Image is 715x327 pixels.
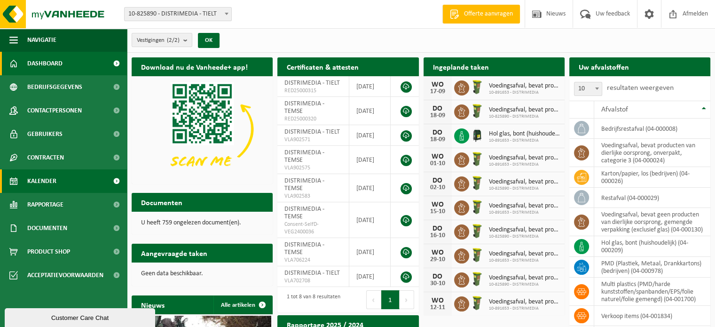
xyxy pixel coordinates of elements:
[594,306,710,326] td: verkoop items (04-001834)
[349,76,391,97] td: [DATE]
[349,146,391,174] td: [DATE]
[428,208,447,215] div: 15-10
[428,112,447,119] div: 18-09
[141,271,263,277] p: Geen data beschikbaar.
[428,136,447,143] div: 18-09
[284,100,324,115] span: DISTRIMEDIA - TEMSE
[349,238,391,266] td: [DATE]
[27,193,63,216] span: Rapportage
[284,192,341,200] span: VLA902583
[594,167,710,188] td: karton/papier, los (bedrijven) (04-000026)
[489,210,560,215] span: 10-891653 - DISTRIMEDIA
[489,282,560,287] span: 10-825890 - DISTRIMEDIA
[428,129,447,136] div: DO
[198,33,220,48] button: OK
[27,122,63,146] span: Gebruikers
[349,97,391,125] td: [DATE]
[27,263,103,287] span: Acceptatievoorwaarden
[489,138,560,144] span: 10-891653 - DISTRIMEDIA
[124,7,232,21] span: 10-825890 - DISTRIMEDIA - TIELT
[569,57,638,76] h2: Uw afvalstoffen
[366,290,381,309] button: Previous
[594,236,710,257] td: hol glas, bont (huishoudelijk) (04-000209)
[489,154,560,162] span: Voedingsafval, bevat producten van dierlijke oorsprong, onverpakt, categorie 3
[284,136,341,144] span: VLA902571
[27,146,64,169] span: Contracten
[469,295,485,311] img: WB-0060-HPE-GN-50
[428,160,447,167] div: 01-10
[489,258,560,263] span: 10-891653 - DISTRIMEDIA
[428,105,447,112] div: DO
[594,139,710,167] td: voedingsafval, bevat producten van dierlijke oorsprong, onverpakt, categorie 3 (04-000024)
[428,249,447,256] div: WO
[489,178,560,186] span: Voedingsafval, bevat producten van dierlijke oorsprong, onverpakt, categorie 3
[607,84,674,92] label: resultaten weergeven
[428,273,447,280] div: DO
[132,76,273,182] img: Download de VHEPlus App
[284,206,324,220] span: DISTRIMEDIA - TEMSE
[27,216,67,240] span: Documenten
[284,270,340,277] span: DISTRIMEDIA - TIELT
[489,90,560,96] span: 10-891653 - DISTRIMEDIA
[489,106,560,114] span: Voedingsafval, bevat producten van dierlijke oorsprong, onverpakt, categorie 3
[349,125,391,146] td: [DATE]
[27,99,82,122] span: Contactpersonen
[601,106,628,113] span: Afvalstof
[489,298,560,306] span: Voedingsafval, bevat producten van dierlijke oorsprong, onverpakt, categorie 3
[284,149,324,164] span: DISTRIMEDIA - TEMSE
[27,240,70,263] span: Product Shop
[489,306,560,311] span: 10-891653 - DISTRIMEDIA
[284,164,341,172] span: VLA902575
[381,290,400,309] button: 1
[489,82,560,90] span: Voedingsafval, bevat producten van dierlijke oorsprong, onverpakt, categorie 3
[424,57,498,76] h2: Ingeplande taken
[489,234,560,239] span: 10-825890 - DISTRIMEDIA
[489,114,560,120] span: 10-825890 - DISTRIMEDIA
[27,75,82,99] span: Bedrijfsgegevens
[284,115,341,123] span: RED25000320
[284,177,324,192] span: DISTRIMEDIA - TEMSE
[428,297,447,304] div: WO
[489,274,560,282] span: Voedingsafval, bevat producten van dierlijke oorsprong, onverpakt, categorie 3
[349,202,391,238] td: [DATE]
[489,162,560,167] span: 10-891653 - DISTRIMEDIA
[125,8,231,21] span: 10-825890 - DISTRIMEDIA - TIELT
[137,33,180,48] span: Vestigingen
[428,304,447,311] div: 12-11
[141,220,263,226] p: U heeft 759 ongelezen document(en).
[284,277,341,285] span: VLA702708
[428,88,447,95] div: 17-09
[284,241,324,256] span: DISTRIMEDIA - TEMSE
[469,175,485,191] img: WB-0060-HPE-GN-51
[489,226,560,234] span: Voedingsafval, bevat producten van dierlijke oorsprong, onverpakt, categorie 3
[469,79,485,95] img: WB-0060-HPE-GN-50
[132,33,192,47] button: Vestigingen(2/2)
[132,193,192,211] h2: Documenten
[277,57,368,76] h2: Certificaten & attesten
[462,9,515,19] span: Offerte aanvragen
[428,280,447,287] div: 30-10
[132,244,217,262] h2: Aangevraagde taken
[284,256,341,264] span: VLA706224
[428,153,447,160] div: WO
[469,127,485,143] img: CR-HR-1C-1000-PES-01
[442,5,520,24] a: Offerte aanvragen
[594,208,710,236] td: voedingsafval, bevat geen producten van dierlijke oorsprong, gemengde verpakking (exclusief glas)...
[132,57,257,76] h2: Download nu de Vanheede+ app!
[574,82,602,96] span: 10
[284,221,341,236] span: Consent-SelfD-VEG2400036
[213,295,272,314] a: Alle artikelen
[428,177,447,184] div: DO
[284,87,341,95] span: RED25000315
[284,80,340,87] span: DISTRIMEDIA - TIELT
[5,306,157,327] iframe: chat widget
[489,250,560,258] span: Voedingsafval, bevat producten van dierlijke oorsprong, onverpakt, categorie 3
[594,188,710,208] td: restafval (04-000029)
[27,28,56,52] span: Navigatie
[489,130,560,138] span: Hol glas, bont (huishoudelijk)
[469,223,485,239] img: WB-0060-HPE-GN-51
[400,290,414,309] button: Next
[132,295,174,314] h2: Nieuws
[469,199,485,215] img: WB-0060-HPE-GN-50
